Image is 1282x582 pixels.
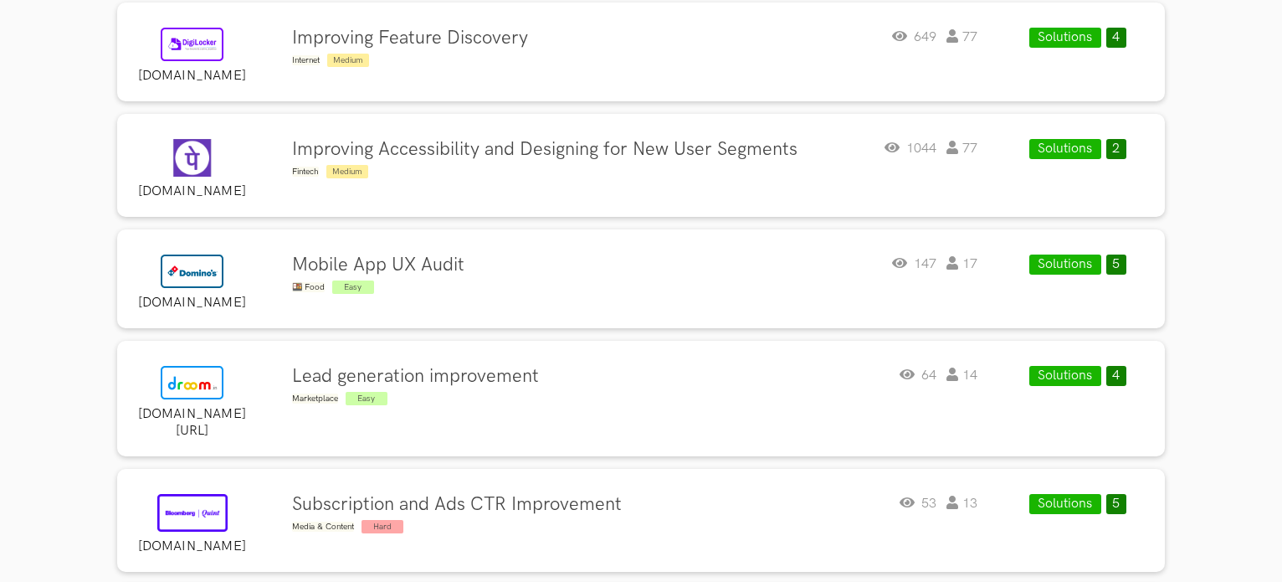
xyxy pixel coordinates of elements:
[1029,366,1101,386] button: Solutions
[946,29,977,45] span: 77
[892,29,936,45] span: 649
[900,368,936,384] span: 64
[1029,255,1101,275] button: Solutions
[946,496,977,512] span: 13
[130,406,255,440] label: [DOMAIN_NAME][URL]
[292,139,797,161] h4: Improving Accessibility and Designing for New User Segments
[885,141,936,157] span: 1044
[292,394,338,404] span: Marketplace
[892,256,936,272] span: 147
[130,229,1152,328] a: Dominos logo [DOMAIN_NAME] Mobile App UX Audit 🍱 Food Easy 147 17 Solutions 5
[1106,366,1126,386] button: 4
[130,3,1152,101] a: Digilocker logo [DOMAIN_NAME] Improving Feature Discovery Internet Medium 649 77 Solutions 4
[1029,494,1101,514] button: Solutions
[1106,494,1126,514] button: 5
[292,494,622,516] h4: Subscription and Ads CTR Improvement
[292,522,354,532] span: Media & Content
[292,167,319,177] span: Fintech
[161,366,223,399] img: Droom logo
[946,141,977,157] span: 77
[326,165,368,178] span: Medium
[1106,255,1126,275] button: 5
[161,28,223,61] img: Digilocker logo
[362,520,403,533] span: Hard
[346,392,387,405] span: Easy
[130,68,255,85] label: [DOMAIN_NAME]
[292,28,528,49] h4: Improving Feature Discovery
[900,496,936,512] span: 53
[292,255,464,276] h4: Mobile App UX Audit
[130,341,1152,456] a: Droom logo [DOMAIN_NAME][URL] Lead generation improvement Marketplace Easy 64 14 Solutions 4
[292,282,325,292] span: 🍱 Food
[157,494,228,532] img: Bloombergquint logo
[130,183,255,200] label: [DOMAIN_NAME]
[1029,139,1101,159] button: Solutions
[130,538,255,555] label: [DOMAIN_NAME]
[159,139,226,177] img: PhonePe logo
[1029,28,1101,48] button: Solutions
[946,368,977,384] span: 14
[946,256,977,272] span: 17
[327,54,369,67] span: Medium
[130,469,1152,572] a: Bloombergquint logo [DOMAIN_NAME] Subscription and Ads CTR Improvement Media & Content Hard 53 13...
[130,114,1152,217] a: PhonePe logo [DOMAIN_NAME] Improving Accessibility and Designing for New User Segments Fintech Me...
[1106,139,1126,159] button: 2
[292,366,539,388] h4: Lead generation improvement
[332,281,374,294] span: Easy
[292,55,320,65] span: Internet
[161,255,223,288] img: Dominos logo
[1106,28,1126,48] button: 4
[130,295,255,312] label: [DOMAIN_NAME]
